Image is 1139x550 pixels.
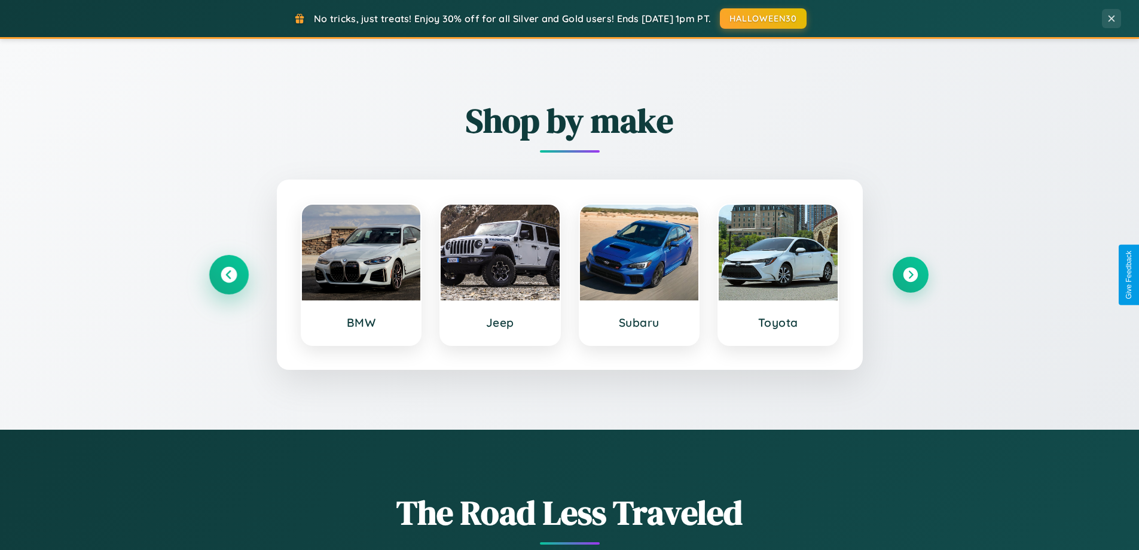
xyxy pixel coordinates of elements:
h3: Jeep [453,315,548,330]
h3: BMW [314,315,409,330]
span: No tricks, just treats! Enjoy 30% off for all Silver and Gold users! Ends [DATE] 1pm PT. [314,13,711,25]
h1: The Road Less Traveled [211,490,929,536]
h3: Toyota [731,315,826,330]
h2: Shop by make [211,98,929,144]
div: Give Feedback [1125,251,1133,299]
h3: Subaru [592,315,687,330]
button: HALLOWEEN30 [720,8,807,29]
